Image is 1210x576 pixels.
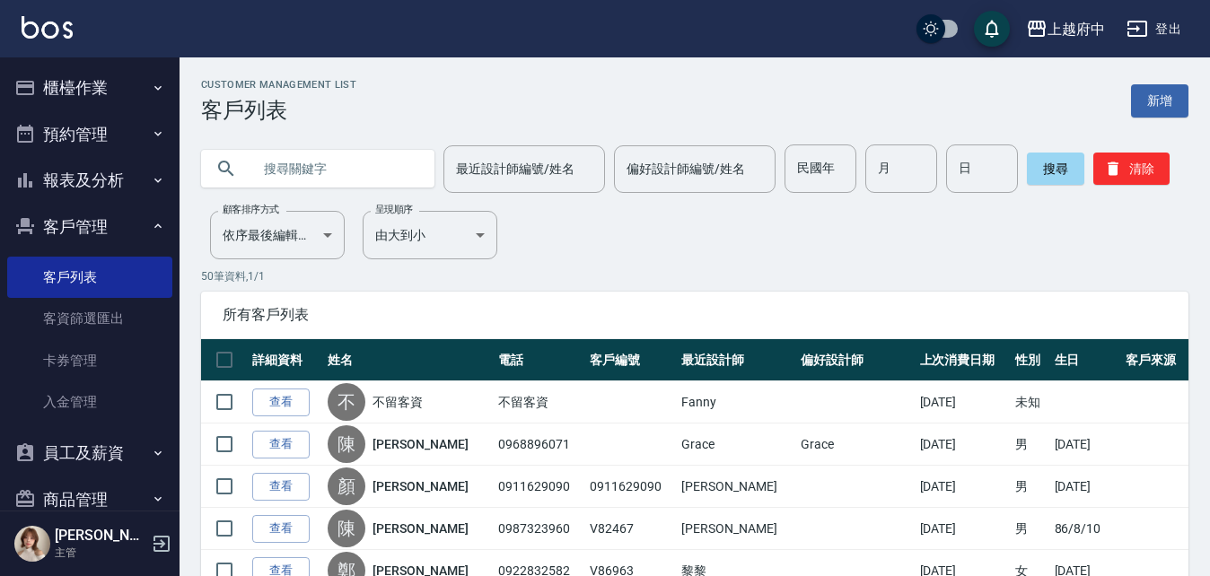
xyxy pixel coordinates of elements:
[585,508,677,550] td: V82467
[1050,508,1121,550] td: 86/8/10
[210,211,345,259] div: 依序最後編輯時間
[328,383,365,421] div: 不
[677,466,796,508] td: [PERSON_NAME]
[916,423,1012,466] td: [DATE]
[252,515,310,543] a: 查看
[585,466,677,508] td: 0911629090
[1119,13,1188,46] button: 登出
[328,467,365,505] div: 顏
[373,435,468,453] a: [PERSON_NAME]
[7,430,172,476] button: 員工及薪資
[223,306,1167,324] span: 所有客戶列表
[328,510,365,547] div: 陳
[494,339,585,381] th: 電話
[677,381,796,423] td: Fanny
[223,203,279,216] label: 顧客排序方式
[677,508,796,550] td: [PERSON_NAME]
[585,339,677,381] th: 客戶編號
[375,203,413,216] label: 呈現順序
[974,11,1010,47] button: save
[1050,466,1121,508] td: [DATE]
[494,381,585,423] td: 不留客資
[22,16,73,39] img: Logo
[7,157,172,204] button: 報表及分析
[1131,84,1188,118] a: 新增
[201,98,356,123] h3: 客戶列表
[7,111,172,158] button: 預約管理
[916,381,1012,423] td: [DATE]
[373,393,423,411] a: 不留客資
[1050,423,1121,466] td: [DATE]
[252,388,310,416] a: 查看
[1093,153,1170,185] button: 清除
[14,526,50,562] img: Person
[796,423,916,466] td: Grace
[252,473,310,501] a: 查看
[494,423,585,466] td: 0968896071
[1027,153,1084,185] button: 搜尋
[677,339,796,381] th: 最近設計師
[7,476,172,523] button: 商品管理
[373,519,468,537] a: [PERSON_NAME]
[363,211,497,259] div: 由大到小
[55,527,146,545] h5: [PERSON_NAME]
[7,381,172,423] a: 入金管理
[1019,11,1112,48] button: 上越府中
[916,508,1012,550] td: [DATE]
[916,339,1012,381] th: 上次消費日期
[7,298,172,339] a: 客資篩選匯出
[328,425,365,463] div: 陳
[1011,466,1049,508] td: 男
[1011,339,1049,381] th: 性別
[916,466,1012,508] td: [DATE]
[201,268,1188,284] p: 50 筆資料, 1 / 1
[251,144,420,193] input: 搜尋關鍵字
[1121,339,1188,381] th: 客戶來源
[494,466,585,508] td: 0911629090
[55,545,146,561] p: 主管
[323,339,494,381] th: 姓名
[7,204,172,250] button: 客戶管理
[248,339,323,381] th: 詳細資料
[252,431,310,458] a: 查看
[201,79,356,91] h2: Customer Management List
[7,257,172,298] a: 客戶列表
[7,65,172,111] button: 櫃檯作業
[1048,18,1105,40] div: 上越府中
[796,339,916,381] th: 偏好設計師
[494,508,585,550] td: 0987323960
[373,477,468,495] a: [PERSON_NAME]
[677,423,796,466] td: Grace
[1050,339,1121,381] th: 生日
[1011,381,1049,423] td: 未知
[1011,423,1049,466] td: 男
[1011,508,1049,550] td: 男
[7,340,172,381] a: 卡券管理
